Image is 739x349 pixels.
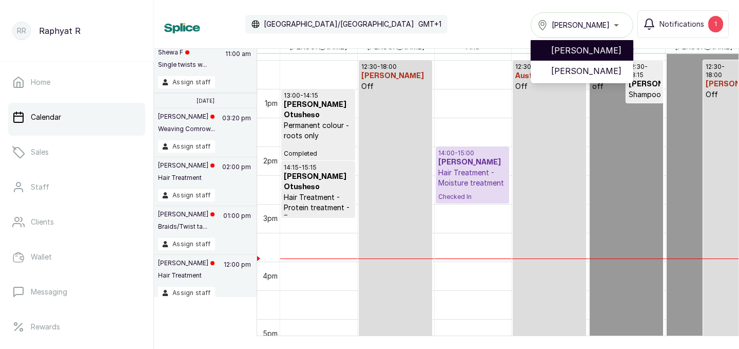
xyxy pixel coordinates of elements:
[31,287,67,297] p: Messaging
[438,149,507,157] p: 14:00 - 15:00
[224,48,252,76] p: 11:00 am
[261,213,280,224] div: 3pm
[8,278,145,306] a: Messaging
[31,77,50,87] p: Home
[284,100,353,120] h3: [PERSON_NAME] Otusheso
[221,113,252,140] p: 03:20 pm
[31,147,49,157] p: Sales
[361,71,430,81] h3: [PERSON_NAME]
[531,12,633,38] button: [PERSON_NAME]
[515,63,584,71] p: 12:30 - 18:00
[39,25,81,37] p: Raphyat R
[222,210,252,238] p: 01:00 pm
[222,259,252,287] p: 12:00 pm
[8,208,145,236] a: Clients
[31,252,52,262] p: Wallet
[158,271,215,280] p: Hair Treatment
[158,140,215,153] button: Assign staff
[158,174,215,182] p: Hair Treatment
[158,113,215,121] p: [PERSON_NAME]
[708,16,723,32] div: 1
[706,79,737,89] h3: [PERSON_NAME]
[629,100,660,108] span: Completed
[438,157,507,168] h3: [PERSON_NAME]
[418,19,441,29] p: GMT+1
[552,20,610,30] span: [PERSON_NAME]
[284,150,353,158] span: Completed
[158,223,215,231] p: Braids/Twist ta...
[264,19,414,29] p: [GEOGRAPHIC_DATA]/[GEOGRAPHIC_DATA]
[438,193,507,201] span: Checked In
[438,168,507,188] p: Hair Treatment - Moisture treatment
[8,243,145,271] a: Wallet
[158,259,215,267] p: [PERSON_NAME]
[158,76,215,88] button: Assign staff
[629,89,660,100] p: Shampooing(Washing)
[197,98,215,104] p: [DATE]
[551,65,625,77] span: [PERSON_NAME]
[31,322,60,332] p: Rewards
[637,10,729,38] button: Notifications1
[221,161,252,189] p: 02:00 pm
[261,271,280,281] div: 4pm
[706,89,737,100] p: Off
[284,163,353,172] p: 14:15 - 15:15
[629,63,660,79] p: 12:30 - 13:15
[531,38,633,83] ul: [PERSON_NAME]
[592,81,660,91] p: off
[8,68,145,97] a: Home
[361,63,430,71] p: 12:30 - 18:00
[158,161,215,170] p: [PERSON_NAME]
[515,81,584,91] p: Off
[261,328,280,339] div: 5pm
[158,238,215,250] button: Assign staff
[31,217,54,227] p: Clients
[17,26,26,36] p: RR
[629,79,660,89] h3: [PERSON_NAME]
[158,210,215,218] p: [PERSON_NAME]
[284,192,353,223] p: Hair Treatment - Protein treatment - From
[158,61,207,69] p: Single twists w...
[8,103,145,132] a: Calendar
[515,71,584,81] h3: Austine A
[551,44,625,57] span: [PERSON_NAME]
[158,287,215,299] button: Assign staff
[31,182,49,192] p: Staff
[706,63,737,79] p: 12:30 - 18:00
[284,172,353,192] h3: [PERSON_NAME] Otusheso
[8,138,145,167] a: Sales
[261,156,280,166] div: 2pm
[284,120,353,141] p: Permanent colour - roots only
[284,91,353,100] p: 13:00 - 14:15
[263,98,280,108] div: 1pm
[659,19,704,29] span: Notifications
[8,313,145,341] a: Rewards
[158,125,215,133] p: Weaving Cornrow...
[158,189,215,201] button: Assign staff
[31,112,61,122] p: Calendar
[8,173,145,201] a: Staff
[158,48,207,57] p: Shewa F
[361,81,430,91] p: Off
